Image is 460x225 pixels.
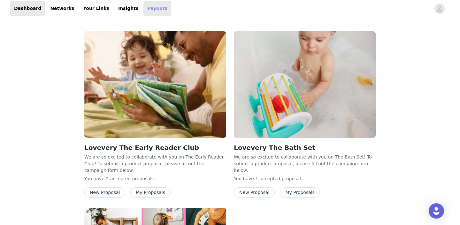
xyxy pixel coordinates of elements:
[130,187,171,198] button: My Proposals
[234,143,376,152] h2: Lovevery The Bath Set
[84,31,226,138] img: Lovevery
[10,1,45,16] a: Dashboard
[46,1,78,16] a: Networks
[114,1,142,16] a: Insights
[79,1,113,16] a: Your Links
[436,4,442,14] div: avatar
[84,143,226,152] h2: Lovevery The Early Reader Club
[143,1,171,16] a: Payouts
[84,187,125,198] button: New Proposal
[234,187,275,198] button: New Proposal
[280,187,320,198] button: My Proposals
[429,203,444,219] div: Open Intercom Messenger
[84,154,226,173] p: We are so excited to collaborate with you on The Early Reader Club! To submit a product proposal,...
[234,154,376,173] p: We are so excited to collaborate with you on The Bath Set! To submit a product proposal, please f...
[234,31,376,138] img: Lovevery
[84,175,226,182] p: You have 2 accepted proposal .
[234,175,376,182] p: You have 1 accepted proposal .
[151,176,154,181] span: s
